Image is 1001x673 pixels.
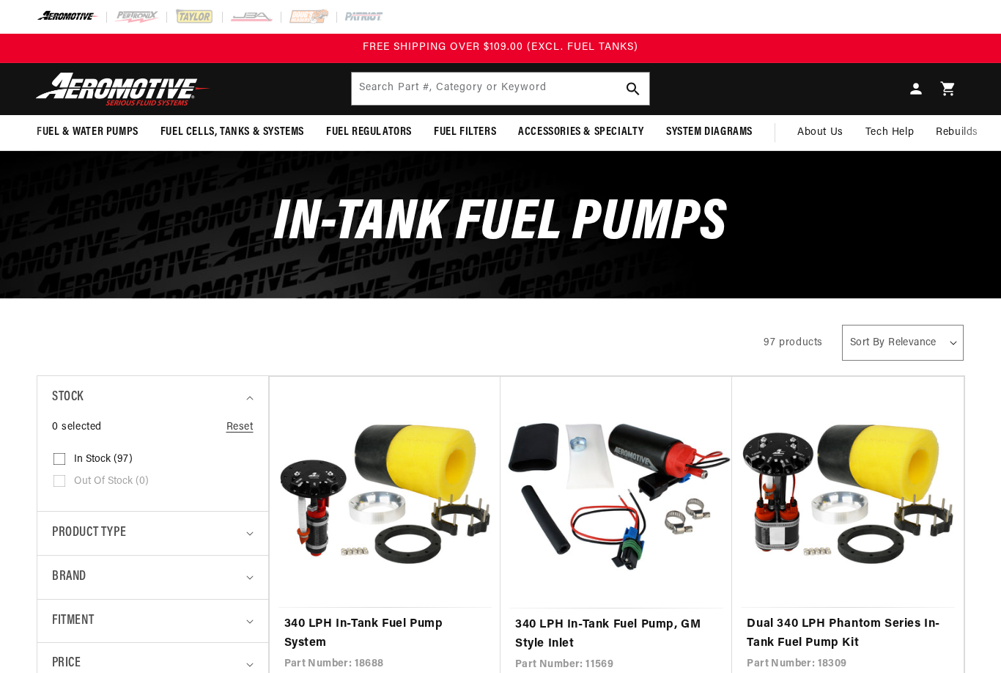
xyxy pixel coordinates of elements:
span: Fitment [52,611,94,632]
summary: Rebuilds [925,115,989,150]
input: Search by Part Number, Category or Keyword [352,73,650,105]
summary: Brand (0 selected) [52,556,254,599]
span: Brand [52,567,86,588]
span: Fuel Cells, Tanks & Systems [160,125,304,140]
button: search button [617,73,649,105]
summary: Fuel Regulators [315,115,423,150]
span: FREE SHIPPING OVER $109.00 (EXCL. FUEL TANKS) [363,42,638,53]
summary: Stock (0 selected) [52,376,254,419]
summary: Fuel Filters [423,115,507,150]
summary: Accessories & Specialty [507,115,655,150]
span: In stock (97) [74,453,133,466]
span: Product type [52,523,126,544]
span: Out of stock (0) [74,475,149,488]
span: Rebuilds [936,125,978,141]
span: Accessories & Specialty [518,125,644,140]
summary: System Diagrams [655,115,764,150]
summary: Fuel Cells, Tanks & Systems [149,115,315,150]
span: Fuel Regulators [326,125,412,140]
span: Fuel Filters [434,125,496,140]
a: About Us [786,115,854,150]
span: About Us [797,127,843,138]
summary: Tech Help [854,115,925,150]
span: 97 products [764,337,823,348]
span: 0 selected [52,419,102,435]
a: 340 LPH In-Tank Fuel Pump System [284,615,486,652]
span: Tech Help [865,125,914,141]
img: Aeromotive [32,72,215,106]
summary: Product type (0 selected) [52,512,254,555]
a: Reset [226,419,254,435]
span: In-Tank Fuel Pumps [274,195,727,253]
summary: Fitment (0 selected) [52,600,254,643]
a: Dual 340 LPH Phantom Series In-Tank Fuel Pump Kit [747,615,948,652]
summary: Fuel & Water Pumps [26,115,149,150]
span: System Diagrams [666,125,753,140]
a: 340 LPH In-Tank Fuel Pump, GM Style Inlet [515,616,717,653]
span: Fuel & Water Pumps [37,125,138,140]
span: Stock [52,387,84,408]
